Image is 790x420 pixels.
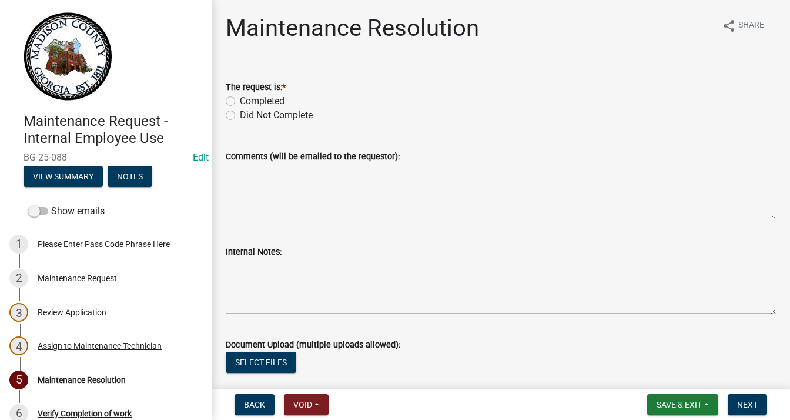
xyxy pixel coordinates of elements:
[108,166,152,187] button: Notes
[240,108,313,122] label: Did Not Complete
[728,394,767,415] button: Next
[9,235,28,254] div: 1
[647,394,718,415] button: Save & Exit
[38,409,132,418] div: Verify Completion of work
[226,248,282,256] label: Internal Notes:
[226,341,400,349] label: Document Upload (multiple uploads allowed):
[24,152,188,163] span: BG-25-088
[9,269,28,288] div: 2
[193,152,209,163] a: Edit
[226,14,479,42] h1: Maintenance Resolution
[284,394,329,415] button: Void
[9,336,28,355] div: 4
[24,12,112,101] img: Madison County, Georgia
[235,394,275,415] button: Back
[193,152,209,163] wm-modal-confirm: Edit Application Number
[108,172,152,182] wm-modal-confirm: Notes
[9,371,28,389] div: 5
[38,342,162,350] div: Assign to Maintenance Technician
[38,274,117,282] div: Maintenance Request
[240,94,284,108] label: Completed
[722,19,736,33] i: share
[244,400,265,409] span: Back
[293,400,312,409] span: Void
[226,352,296,373] button: Select files
[657,400,702,409] span: Save & Exit
[24,113,202,147] h4: Maintenance Request - Internal Employee Use
[24,166,103,187] button: View Summary
[24,172,103,182] wm-modal-confirm: Summary
[226,84,286,92] label: The request is:
[38,308,106,316] div: Review Application
[226,153,400,161] label: Comments (will be emailed to the requestor):
[28,204,105,218] label: Show emails
[712,14,774,37] button: shareShare
[38,240,170,248] div: Please Enter Pass Code Phrase Here
[737,400,758,409] span: Next
[738,19,764,33] span: Share
[38,376,126,384] div: Maintenance Resolution
[9,303,28,322] div: 3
